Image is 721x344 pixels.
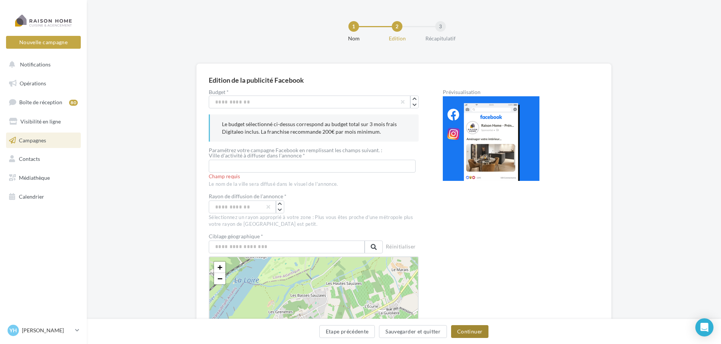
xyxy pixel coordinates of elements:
[5,94,82,110] a: Boîte de réception80
[319,325,375,338] button: Etape précédente
[5,189,82,205] a: Calendrier
[209,153,413,158] label: Ville d'activité à diffuser dans l'annonce *
[6,36,81,49] button: Nouvelle campagne
[383,242,419,253] button: Réinitialiser
[19,156,40,162] span: Contacts
[209,77,304,83] div: Edition de la publicité Facebook
[451,325,488,338] button: Continuer
[217,262,222,272] span: +
[443,96,539,181] img: operation-preview
[5,57,79,73] button: Notifications
[19,99,62,105] span: Boîte de réception
[214,262,225,273] a: Zoom in
[379,325,447,338] button: Sauvegarder et quitter
[209,181,419,188] div: Le nom de la ville sera diffusé dans le visuel de l'annonce.
[209,194,287,199] label: Rayon de diffusion de l'annonce *
[209,148,419,153] div: Paramétrez votre campagne Facebook en remplissant les champs suivant. :
[443,89,599,95] div: Prévisualisation
[209,89,419,95] label: Budget *
[348,21,359,32] div: 1
[330,35,378,42] div: Nom
[209,214,419,228] div: Sélectionnez un rayon approprié à votre zone : Plus vous êtes proche d'une métropole plus votre r...
[5,133,82,148] a: Campagnes
[20,61,51,68] span: Notifications
[222,120,407,136] p: Le budget sélectionné ci-dessus correspond au budget total sur 3 mois frais Digitaleo inclus. La ...
[217,274,222,283] span: −
[392,21,402,32] div: 2
[20,118,61,125] span: Visibilité en ligne
[19,193,44,200] span: Calendrier
[19,174,50,181] span: Médiathèque
[5,170,82,186] a: Médiathèque
[69,100,78,106] div: 80
[416,35,465,42] div: Récapitulatif
[214,273,225,284] a: Zoom out
[695,318,713,336] div: Open Intercom Messenger
[9,327,17,334] span: YH
[5,114,82,130] a: Visibilité en ligne
[19,137,46,143] span: Campagnes
[6,323,81,338] a: YH [PERSON_NAME]
[5,76,82,91] a: Opérations
[5,151,82,167] a: Contacts
[209,173,419,180] div: Champ requis
[20,80,46,86] span: Opérations
[209,234,383,239] label: Ciblage géographique *
[373,35,421,42] div: Edition
[22,327,72,334] p: [PERSON_NAME]
[435,21,446,32] div: 3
